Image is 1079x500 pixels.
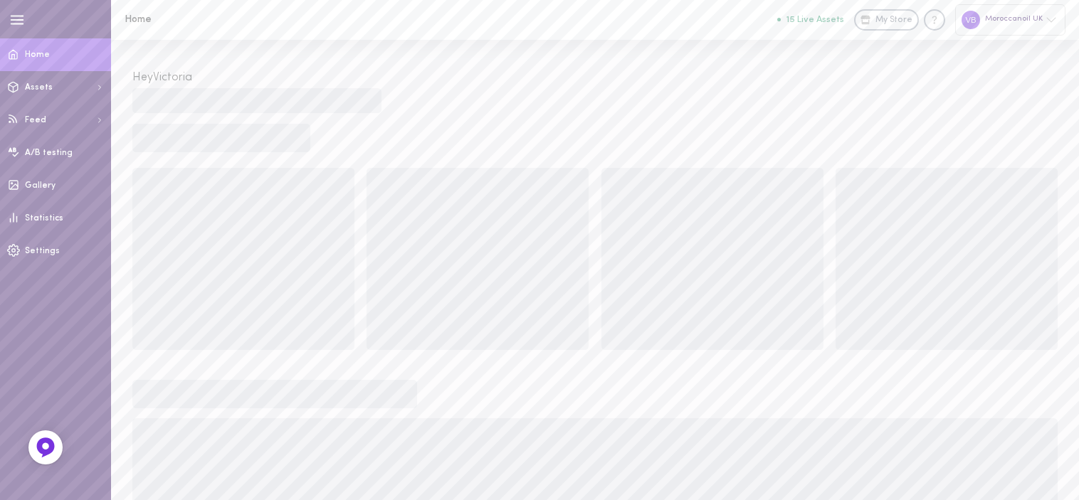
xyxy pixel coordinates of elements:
[854,9,919,31] a: My Store
[25,116,46,124] span: Feed
[777,15,844,24] button: 15 Live Assets
[125,14,359,25] h1: Home
[35,437,56,458] img: Feedback Button
[25,181,56,190] span: Gallery
[924,9,945,31] div: Knowledge center
[132,72,192,83] span: Hey Victoria
[25,83,53,92] span: Assets
[25,50,50,59] span: Home
[25,214,63,223] span: Statistics
[777,15,854,25] a: 15 Live Assets
[25,149,73,157] span: A/B testing
[875,14,912,27] span: My Store
[955,4,1065,35] div: Moroccanoil UK
[25,247,60,255] span: Settings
